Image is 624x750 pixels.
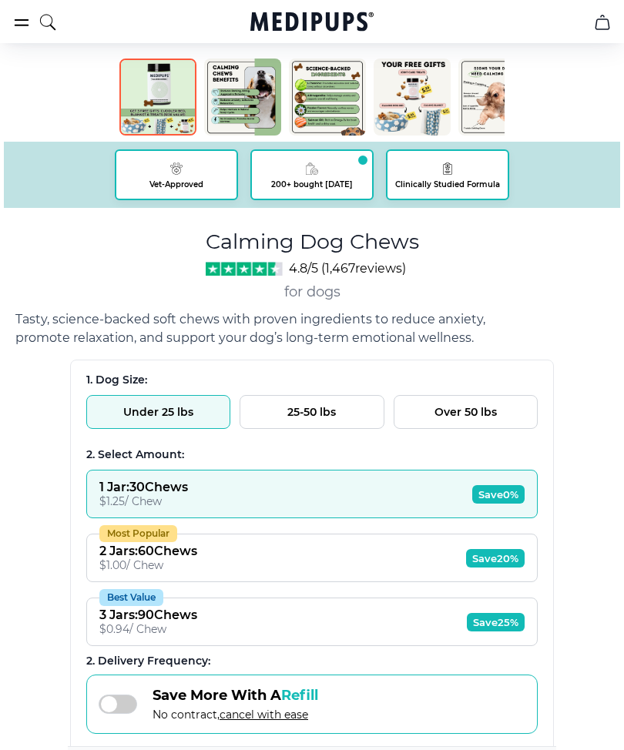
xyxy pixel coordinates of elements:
[99,544,197,558] div: 2 Jars : 60 Chews
[99,558,197,572] div: $ 1.00 / Chew
[99,525,177,542] div: Most Popular
[206,226,419,257] h1: Calming Dog Chews
[86,395,230,429] button: Under 25 lbs
[284,283,341,301] span: for dogs
[86,598,538,646] button: Best Value3 Jars:90Chews$0.94/ ChewSave25%
[119,59,196,136] img: Calming Dog Chews | Natural Dog Supplements
[15,330,474,345] span: promote relaxation, and support your dog’s long-term emotional wellness.
[149,179,203,189] span: Vet-Approved
[374,59,451,136] img: Calming Dog Chews | Natural Dog Supplements
[240,395,384,429] button: 25-50 lbs
[394,395,538,429] button: Over 50 lbs
[204,59,281,136] img: Calming Dog Chews | Natural Dog Supplements
[472,485,525,504] span: Save 0%
[289,59,366,136] img: Calming Dog Chews | Natural Dog Supplements
[220,708,308,722] span: cancel with ease
[466,549,525,568] span: Save 20%
[467,613,525,631] span: Save 25%
[86,447,538,462] div: 2. Select Amount:
[12,13,31,32] button: burger-menu
[289,261,406,276] span: 4.8/5 ( 1,467 reviews)
[99,480,188,494] div: 1 Jar : 30 Chews
[281,687,318,704] span: Refill
[39,3,57,42] button: search
[206,262,283,276] img: Stars - 4.8
[86,470,538,518] button: 1 Jar:30Chews$1.25/ ChewSave0%
[99,589,163,606] div: Best Value
[153,687,318,704] span: Save More With A
[99,494,188,508] div: $ 1.25 / Chew
[584,4,621,41] button: cart
[86,654,210,668] span: 2 . Delivery Frequency:
[271,179,353,189] span: 200+ bought [DATE]
[153,708,318,722] span: No contract,
[250,10,374,36] a: Medipups
[15,312,485,326] span: Tasty, science-backed soft chews with proven ingredients to reduce anxiety,
[99,622,197,636] div: $ 0.94 / Chew
[86,373,538,387] div: 1. Dog Size:
[99,608,197,622] div: 3 Jars : 90 Chews
[395,179,500,189] span: Clinically Studied Formula
[86,534,538,582] button: Most Popular2 Jars:60Chews$1.00/ ChewSave20%
[458,59,535,136] img: Calming Dog Chews | Natural Dog Supplements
